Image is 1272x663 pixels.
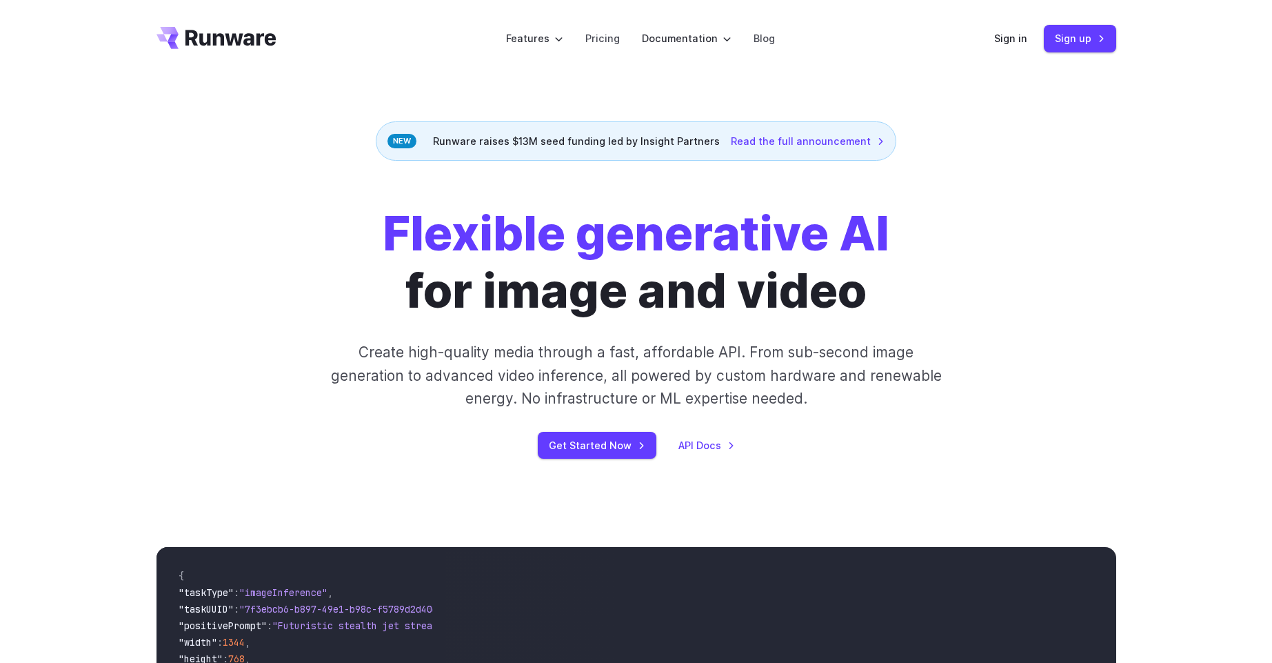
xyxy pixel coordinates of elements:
[538,432,656,459] a: Get Started Now
[329,341,943,410] p: Create high-quality media through a fast, affordable API. From sub-second image generation to adv...
[994,30,1027,46] a: Sign in
[239,586,327,599] span: "imageInference"
[506,30,563,46] label: Features
[179,620,267,632] span: "positivePrompt"
[245,636,250,649] span: ,
[157,27,276,49] a: Go to /
[1044,25,1116,52] a: Sign up
[754,30,775,46] a: Blog
[731,133,885,149] a: Read the full announcement
[217,636,223,649] span: :
[376,121,896,161] div: Runware raises $13M seed funding led by Insight Partners
[267,620,272,632] span: :
[234,603,239,615] span: :
[239,603,449,615] span: "7f3ebcb6-b897-49e1-b98c-f5789d2d40d7"
[585,30,620,46] a: Pricing
[272,620,774,632] span: "Futuristic stealth jet streaking through a neon-lit cityscape with glowing purple exhaust"
[383,204,889,262] strong: Flexible generative AI
[383,205,889,319] h1: for image and video
[179,603,234,615] span: "taskUUID"
[179,586,234,599] span: "taskType"
[642,30,731,46] label: Documentation
[327,586,333,599] span: ,
[223,636,245,649] span: 1344
[678,437,735,453] a: API Docs
[179,636,217,649] span: "width"
[179,570,184,582] span: {
[234,586,239,599] span: :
